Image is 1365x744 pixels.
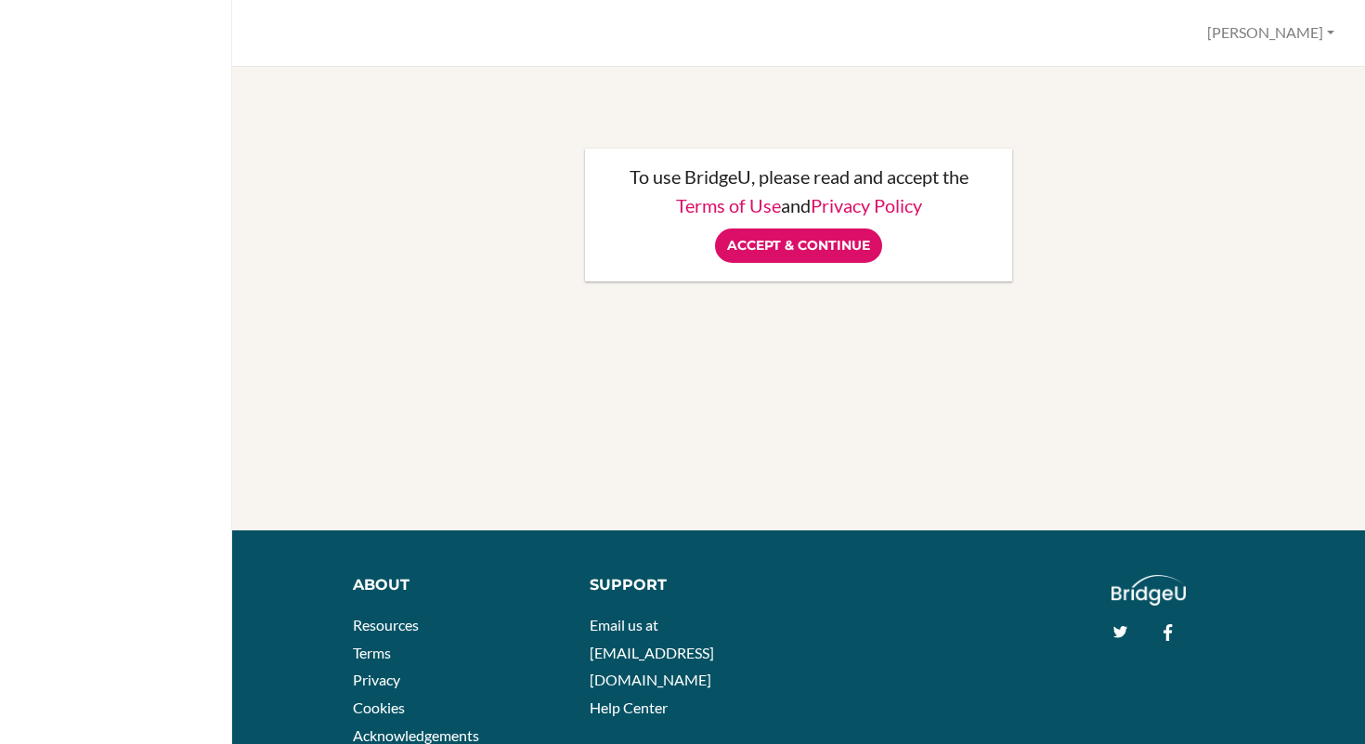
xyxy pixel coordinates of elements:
a: Email us at [EMAIL_ADDRESS][DOMAIN_NAME] [590,616,714,688]
p: To use BridgeU, please read and accept the [604,167,994,186]
a: Privacy Policy [811,194,922,216]
a: Privacy [353,671,400,688]
div: Support [590,575,785,596]
a: Terms of Use [676,194,781,216]
p: and [604,196,994,215]
a: Resources [353,616,419,633]
div: About [353,575,562,596]
a: Cookies [353,698,405,716]
button: [PERSON_NAME] [1199,16,1343,50]
a: Help Center [590,698,668,716]
input: Accept & Continue [715,228,882,263]
img: logo_white@2x-f4f0deed5e89b7ecb1c2cc34c3e3d731f90f0f143d5ea2071677605dd97b5244.png [1111,575,1187,606]
a: Terms [353,644,391,661]
a: Acknowledgements [353,726,479,744]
